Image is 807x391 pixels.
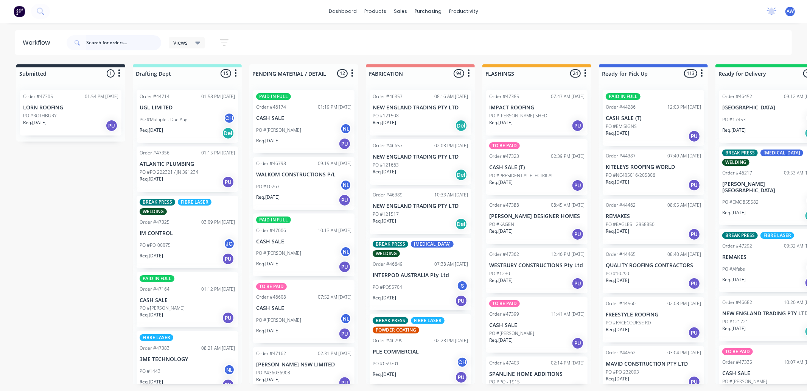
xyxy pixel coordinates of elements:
[606,130,629,137] p: Req. [DATE]
[667,349,701,356] div: 03:04 PM [DATE]
[722,127,746,134] p: Req. [DATE]
[722,378,767,385] p: PO #[PERSON_NAME]
[722,318,748,325] p: PO #121721
[455,169,467,181] div: Del
[318,160,351,167] div: 09:19 AM [DATE]
[667,251,701,258] div: 08:40 AM [DATE]
[489,371,585,377] p: SPANLINE HOME ADDITIONS
[667,202,701,209] div: 08:05 AM [DATE]
[489,119,513,126] p: Req. [DATE]
[489,270,510,277] p: PO #1230
[373,154,468,160] p: NEW ENGLAND TRADING PTY LTD
[760,150,803,156] div: [MEDICAL_DATA]
[318,104,351,111] div: 01:19 PM [DATE]
[606,115,701,122] p: CASH SALE (T)
[222,176,234,188] div: PU
[373,211,399,218] p: PO #121517
[489,277,513,284] p: Req. [DATE]
[489,202,519,209] div: Order #47388
[434,93,468,100] div: 08:16 AM [DATE]
[722,325,746,332] p: Req. [DATE]
[201,286,235,293] div: 01:12 PM [DATE]
[434,261,468,268] div: 07:38 AM [DATE]
[85,93,118,100] div: 01:54 PM [DATE]
[140,334,173,341] div: FIBRE LASER
[489,360,519,366] div: Order #47403
[256,250,301,257] p: PO #[PERSON_NAME]
[256,317,301,324] p: PO #[PERSON_NAME]
[603,150,704,195] div: Order #4438707:49 AM [DATE]KITELEYS ROOFING WORLDPO #NC405016/205806Req.[DATE]PU
[722,159,749,166] div: WELDING
[606,326,629,333] p: Req. [DATE]
[340,246,351,257] div: NL
[23,38,54,47] div: Workflow
[373,360,399,367] p: PO #059701
[606,104,636,111] div: Order #44286
[373,337,403,344] div: Order #46799
[339,261,351,273] div: PU
[606,153,636,159] div: Order #44387
[434,142,468,149] div: 02:03 PM [DATE]
[23,119,47,126] p: Req. [DATE]
[373,119,396,126] p: Req. [DATE]
[256,115,351,122] p: CASH SALE
[178,199,211,206] div: FIBRE LASER
[370,314,471,387] div: BREAK PRESSFIBRE LASERPOWDER COATINGOrder #4679902:23 PM [DATE]PLE COMMERCIALPO #059701CHReq.[DAT...
[373,162,399,168] p: PO #121663
[373,317,408,324] div: BREAK PRESS
[455,218,467,230] div: Del
[606,300,636,307] div: Order #44560
[606,369,639,375] p: PO #PO 232093
[489,179,513,186] p: Req. [DATE]
[457,357,468,368] div: CH
[760,232,794,239] div: FIBRE LASER
[140,252,163,259] p: Req. [DATE]
[373,261,403,268] div: Order #46649
[361,6,390,17] div: products
[370,139,471,185] div: Order #4665702:03 PM [DATE]NEW ENGLAND TRADING PTY LTDPO #121663Req.[DATE]Del
[606,361,701,367] p: MAVID CONSTRUCTION PTY LTD
[140,199,175,206] div: BREAK PRESS
[489,153,519,160] div: Order #47323
[23,93,53,100] div: Order #47305
[606,123,637,130] p: PO #EM SIGNS
[318,227,351,234] div: 10:13 AM [DATE]
[373,250,400,257] div: WELDING
[256,183,280,190] p: PO #10267
[140,305,185,312] p: PO #[PERSON_NAME]
[339,377,351,389] div: PU
[722,170,752,176] div: Order #46217
[140,161,235,167] p: ATLANTIC PLUMBING
[411,241,454,248] div: [MEDICAL_DATA]
[256,283,287,290] div: TO BE PAID
[667,153,701,159] div: 07:49 AM [DATE]
[256,227,286,234] div: Order #47006
[256,171,351,178] p: WALKOM CONSTRUCTIONS P/L
[606,228,629,235] p: Req. [DATE]
[551,360,585,366] div: 02:14 PM [DATE]
[256,369,290,376] p: PO #436036908
[489,330,534,337] p: PO #[PERSON_NAME]
[140,286,169,293] div: Order #47164
[140,169,198,176] p: PO #PO 222321 / JN 391234
[606,213,701,220] p: REMAKES
[603,199,704,244] div: Order #4446208:05 AM [DATE]REMAKESPO #EAGLES - 2958850Req.[DATE]PU
[606,221,655,228] p: PO #EAGLES - 2958850
[489,262,585,269] p: WESTBURY CONSTRUCTIONS Pty Ltd
[606,93,641,100] div: PAID IN FULL
[373,104,468,111] p: NEW ENGLAND TRADING PTY LTD
[256,294,286,301] div: Order #46608
[411,6,445,17] div: purchasing
[722,209,746,216] p: Req. [DATE]
[373,203,468,209] p: NEW ENGLAND TRADING PTY LTD
[787,8,794,15] span: AW
[140,312,163,318] p: Req. [DATE]
[140,93,169,100] div: Order #44714
[606,251,636,258] div: Order #44465
[489,221,514,228] p: PO #KAGEN
[489,164,585,171] p: CASH SALE (T)
[256,127,301,134] p: PO #[PERSON_NAME]
[489,172,554,179] p: PO #PRESIDENTIAL ELECTRICAL
[606,202,636,209] div: Order #44462
[411,317,445,324] div: FIBRE LASER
